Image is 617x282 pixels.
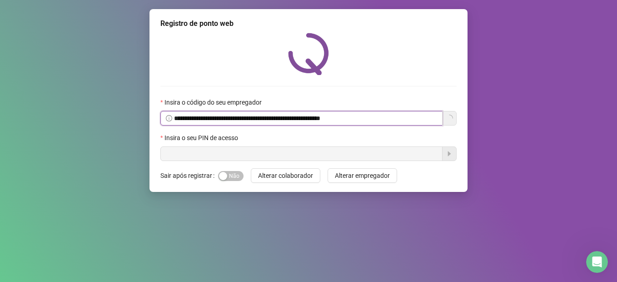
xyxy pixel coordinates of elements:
[288,33,329,75] img: QRPoint
[160,168,218,183] label: Sair após registrar
[251,168,320,183] button: Alterar colaborador
[335,171,390,181] span: Alterar empregador
[160,18,457,29] div: Registro de ponto web
[586,251,608,273] iframe: Intercom live chat
[258,171,313,181] span: Alterar colaborador
[160,133,244,143] label: Insira o seu PIN de acesso
[166,115,172,121] span: info-circle
[328,168,397,183] button: Alterar empregador
[160,97,268,107] label: Insira o código do seu empregador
